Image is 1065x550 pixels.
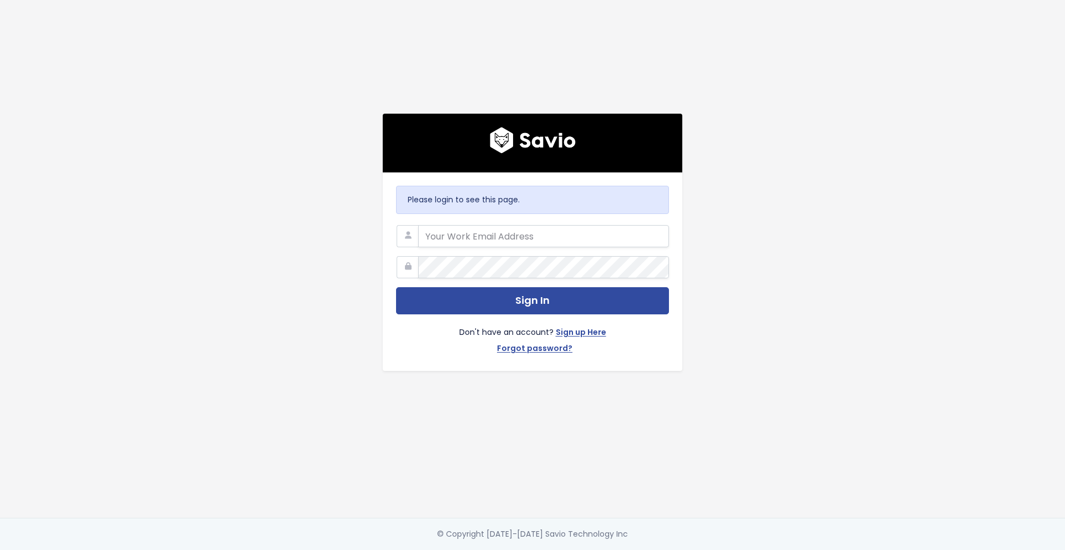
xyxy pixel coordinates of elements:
p: Please login to see this page. [408,193,657,207]
a: Sign up Here [556,325,606,342]
a: Forgot password? [497,342,572,358]
img: logo600x187.a314fd40982d.png [490,127,576,154]
input: Your Work Email Address [418,225,669,247]
div: © Copyright [DATE]-[DATE] Savio Technology Inc [437,527,628,541]
div: Don't have an account? [396,314,669,358]
button: Sign In [396,287,669,314]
